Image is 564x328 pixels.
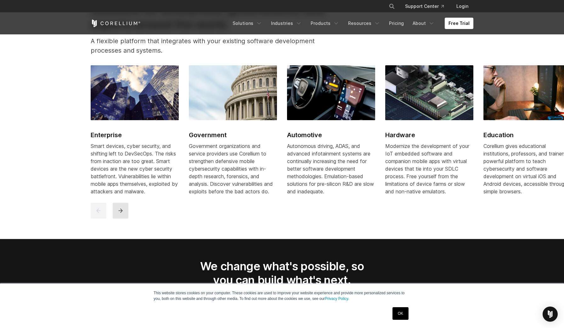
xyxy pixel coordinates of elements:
h2: We change what's possible, so you can build what's next. [189,259,375,287]
div: Autonomous driving, ADAS, and advanced infotainment systems are continually increasing the need f... [287,142,375,195]
h2: Hardware [385,130,473,140]
a: Solutions [229,18,266,29]
h2: Enterprise [91,130,179,140]
img: Automotive [287,65,375,120]
img: Enterprise [91,65,179,120]
p: A flexible platform that integrates with your existing software development processes and systems. [91,36,341,55]
button: next [113,203,128,219]
a: Free Trial [445,18,473,29]
h2: Automotive [287,130,375,140]
a: Login [451,1,473,12]
div: Navigation Menu [229,18,473,29]
div: Government organizations and service providers use Corellium to strengthen defensive mobile cyber... [189,142,277,195]
a: OK [392,307,409,320]
img: Government [189,65,277,120]
a: Privacy Policy. [325,296,349,301]
a: About [409,18,438,29]
a: Industries [267,18,306,29]
a: Corellium Home [91,20,141,27]
img: Hardware [385,65,473,120]
a: Support Center [400,1,449,12]
button: Search [386,1,398,12]
a: Enterprise Enterprise Smart devices, cyber security, and shifting left to DevSecOps. The risks fr... [91,65,179,203]
div: Navigation Menu [381,1,473,12]
div: Smart devices, cyber security, and shifting left to DevSecOps. The risks from inaction are too gr... [91,142,179,195]
a: Pricing [385,18,408,29]
a: Products [307,18,343,29]
a: Hardware Hardware Modernize the development of your IoT embedded software and companion mobile ap... [385,65,473,203]
h2: Government [189,130,277,140]
p: This website stores cookies on your computer. These cookies are used to improve your website expe... [154,290,410,302]
a: Resources [344,18,384,29]
div: Open Intercom Messenger [543,307,558,322]
a: Automotive Automotive Autonomous driving, ADAS, and advanced infotainment systems are continually... [287,65,375,203]
span: Modernize the development of your IoT embedded software and companion mobile apps with virtual de... [385,143,469,195]
button: previous [91,203,106,219]
a: Government Government Government organizations and service providers use Corellium to strengthen ... [189,65,277,203]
